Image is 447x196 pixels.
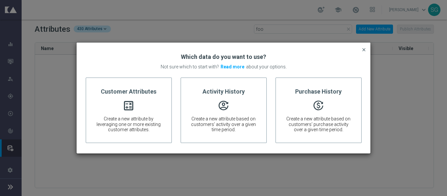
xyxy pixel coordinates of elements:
p: about your options. [246,64,287,70]
h2: Which data do you want to use? [181,53,266,61]
span:  [286,102,351,109]
span: Create a new attribute based on customers’ purchase activity over a given time period. [286,116,351,133]
span: Activity History [203,89,245,95]
a: Read more [219,62,246,71]
i: calculate [122,99,135,103]
span: Create a new attribute based on customers’ activity over a given time period. [191,116,257,133]
span:  [191,102,257,109]
span: close [361,47,367,50]
p: Not sure which to start with? [161,64,219,70]
span: Create a new attribute by leveraging one or more existing customer attributes. [96,116,162,133]
span: Customer Attributes [101,89,156,95]
span: Purchase History [295,89,342,95]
